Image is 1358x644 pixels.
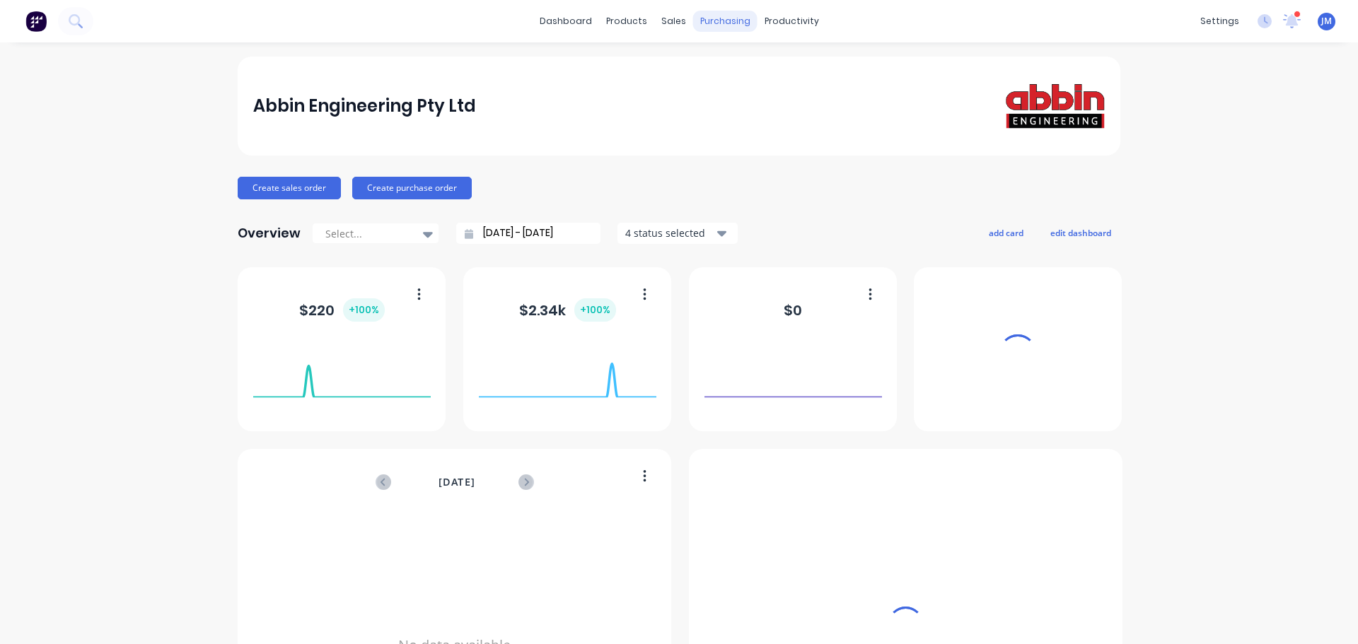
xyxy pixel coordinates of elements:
[758,11,826,32] div: productivity
[599,11,654,32] div: products
[784,300,802,321] div: $ 0
[1193,11,1246,32] div: settings
[299,298,385,322] div: $ 220
[980,223,1033,242] button: add card
[519,298,616,322] div: $ 2.34k
[1006,83,1105,129] img: Abbin Engineering Pty Ltd
[1321,15,1332,28] span: JM
[238,177,341,199] button: Create sales order
[625,226,714,240] div: 4 status selected
[574,298,616,322] div: + 100 %
[352,177,472,199] button: Create purchase order
[533,11,599,32] a: dashboard
[238,219,301,247] div: Overview
[617,223,738,244] button: 4 status selected
[1041,223,1120,242] button: edit dashboard
[693,11,758,32] div: purchasing
[25,11,47,32] img: Factory
[654,11,693,32] div: sales
[253,92,476,120] div: Abbin Engineering Pty Ltd
[439,474,475,490] span: [DATE]
[343,298,385,322] div: + 100 %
